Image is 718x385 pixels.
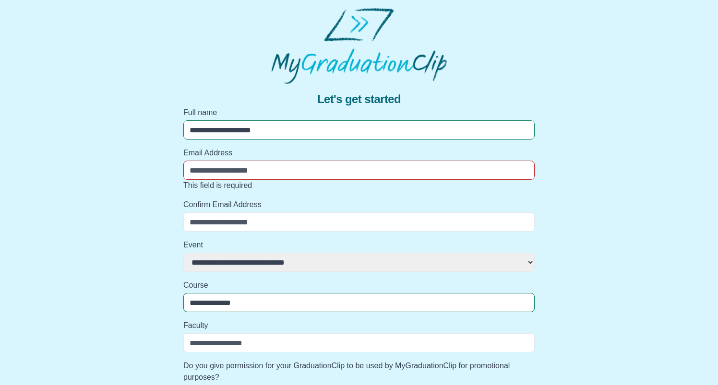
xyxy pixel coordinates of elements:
[183,199,535,210] label: Confirm Email Address
[183,239,535,251] label: Event
[183,320,535,331] label: Faculty
[183,360,535,383] label: Do you give permission for your GraduationClip to be used by MyGraduationClip for promotional pur...
[183,280,535,291] label: Course
[183,147,535,159] label: Email Address
[271,8,447,84] img: MyGraduationClip
[183,107,535,118] label: Full name
[317,92,401,107] span: Let's get started
[183,181,252,189] span: This field is required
